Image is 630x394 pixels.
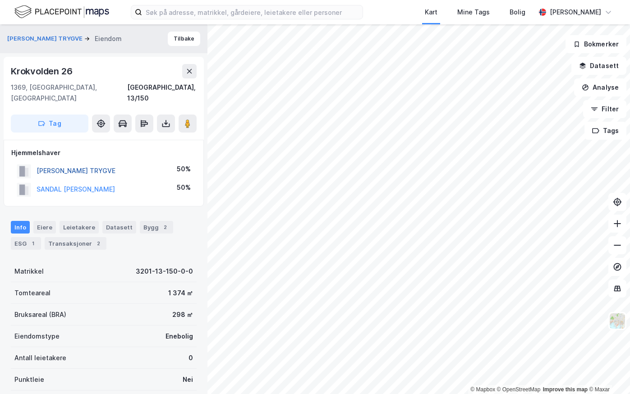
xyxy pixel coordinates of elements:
div: Matrikkel [14,266,44,277]
div: Enebolig [166,331,193,342]
img: logo.f888ab2527a4732fd821a326f86c7f29.svg [14,4,109,20]
div: Kart [425,7,437,18]
a: OpenStreetMap [497,386,541,393]
div: Transaksjoner [45,237,106,250]
div: Nei [183,374,193,385]
div: 50% [177,182,191,193]
div: Eiere [33,221,56,234]
div: 1369, [GEOGRAPHIC_DATA], [GEOGRAPHIC_DATA] [11,82,127,104]
div: Datasett [102,221,136,234]
div: Bygg [140,221,173,234]
div: ESG [11,237,41,250]
button: Tags [584,122,626,140]
iframe: Chat Widget [585,351,630,394]
div: 1 [28,239,37,248]
div: 3201-13-150-0-0 [136,266,193,277]
div: 50% [177,164,191,174]
div: Info [11,221,30,234]
div: Eiendomstype [14,331,60,342]
button: Bokmerker [566,35,626,53]
div: 298 ㎡ [172,309,193,320]
div: 0 [189,353,193,363]
div: Antall leietakere [14,353,66,363]
div: [PERSON_NAME] [550,7,601,18]
button: Analyse [574,78,626,96]
a: Mapbox [470,386,495,393]
div: Bruksareal (BRA) [14,309,66,320]
div: 2 [161,223,170,232]
div: 2 [94,239,103,248]
button: Tag [11,115,88,133]
a: Improve this map [543,386,588,393]
div: Eiendom [95,33,122,44]
div: Krokvolden 26 [11,64,74,78]
div: Tomteareal [14,288,51,298]
input: Søk på adresse, matrikkel, gårdeiere, leietakere eller personer [142,5,363,19]
button: Tilbake [168,32,200,46]
button: [PERSON_NAME] TRYGVE [7,34,84,43]
button: Datasett [571,57,626,75]
div: 1 374 ㎡ [168,288,193,298]
div: Mine Tags [457,7,490,18]
div: [GEOGRAPHIC_DATA], 13/150 [127,82,197,104]
div: Hjemmelshaver [11,147,196,158]
div: Punktleie [14,374,44,385]
div: Leietakere [60,221,99,234]
img: Z [609,312,626,330]
div: Bolig [510,7,525,18]
button: Filter [583,100,626,118]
